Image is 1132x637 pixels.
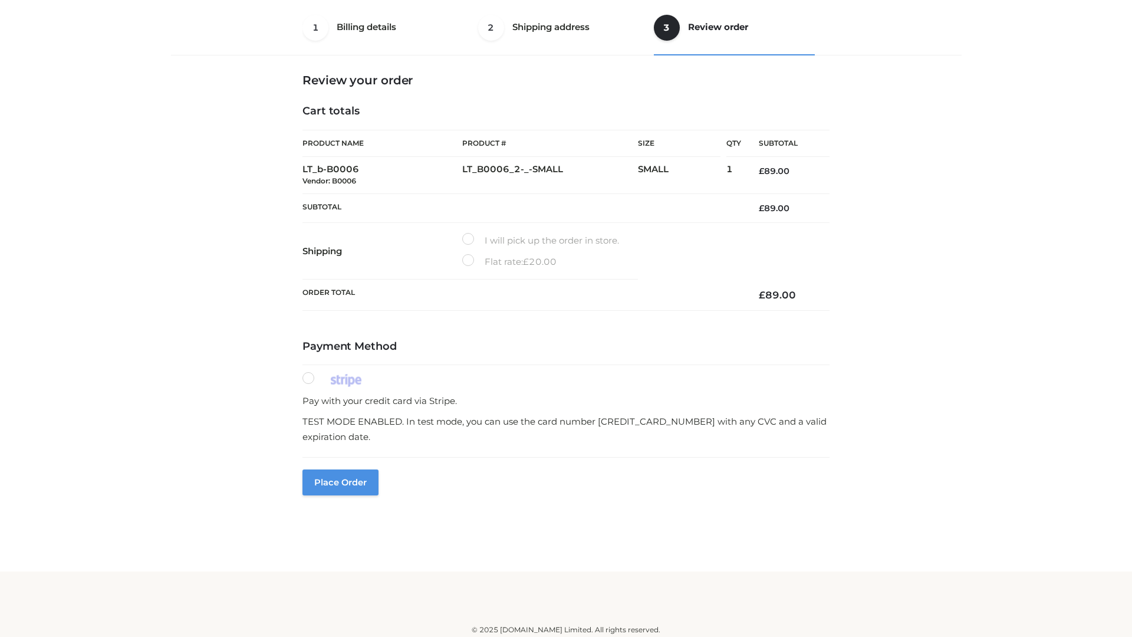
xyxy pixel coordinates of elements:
span: £ [759,289,765,301]
bdi: 89.00 [759,203,789,214]
h4: Payment Method [302,340,830,353]
h4: Cart totals [302,105,830,118]
td: SMALL [638,157,726,194]
span: £ [759,203,764,214]
th: Size [638,130,720,157]
h3: Review your order [302,73,830,87]
p: Pay with your credit card via Stripe. [302,393,830,409]
p: TEST MODE ENABLED. In test mode, you can use the card number [CREDIT_CARD_NUMBER] with any CVC an... [302,414,830,444]
td: 1 [726,157,741,194]
label: Flat rate: [462,254,557,270]
small: Vendor: B0006 [302,176,356,185]
td: LT_B0006_2-_-SMALL [462,157,638,194]
th: Qty [726,130,741,157]
td: LT_b-B0006 [302,157,462,194]
th: Subtotal [302,193,741,222]
bdi: 89.00 [759,289,796,301]
button: Place order [302,469,379,495]
div: © 2025 [DOMAIN_NAME] Limited. All rights reserved. [175,624,957,636]
th: Order Total [302,280,741,311]
label: I will pick up the order in store. [462,233,619,248]
bdi: 89.00 [759,166,789,176]
th: Subtotal [741,130,830,157]
th: Shipping [302,223,462,280]
th: Product Name [302,130,462,157]
span: £ [759,166,764,176]
th: Product # [462,130,638,157]
bdi: 20.00 [523,256,557,267]
span: £ [523,256,529,267]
